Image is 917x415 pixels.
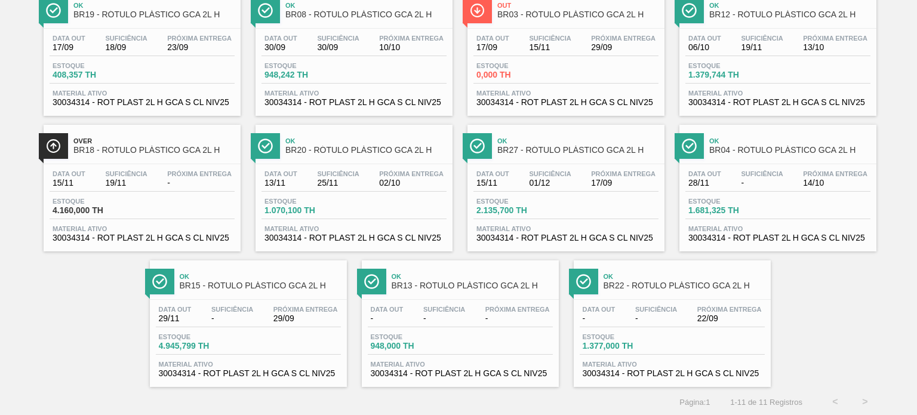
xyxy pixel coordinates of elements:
a: ÍconeOverBR18 - RÓTULO PLÁSTICO GCA 2L HData out15/11Suficiência19/11Próxima Entrega-Estoque4.160... [35,116,247,251]
span: Suficiência [105,35,147,42]
span: - [423,314,465,323]
span: 17/09 [476,43,509,52]
span: Data out [53,35,85,42]
span: 18/09 [105,43,147,52]
span: 30034314 - ROT PLAST 2L H GCA S CL NIV25 [53,98,232,107]
span: Material ativo [159,361,338,368]
span: Estoque [476,198,560,205]
span: Suficiência [529,170,571,177]
span: Próxima Entrega [591,35,656,42]
span: Data out [371,306,404,313]
span: 29/09 [273,314,338,323]
span: 30034314 - ROT PLAST 2L H GCA S CL NIV25 [264,233,444,242]
span: 2.135,700 TH [476,206,560,215]
span: BR12 - RÓTULO PLÁSTICO GCA 2L H [709,10,870,19]
span: Estoque [53,62,136,69]
span: BR04 - RÓTULO PLÁSTICO GCA 2L H [709,146,870,155]
span: 30034314 - ROT PLAST 2L H GCA S CL NIV25 [476,98,656,107]
span: Ok [180,273,341,280]
span: Suficiência [741,170,783,177]
span: BR03 - RÓTULO PLÁSTICO GCA 2L H [497,10,658,19]
span: Próxima Entrega [697,306,762,313]
span: BR27 - RÓTULO PLÁSTICO GCA 2L H [497,146,658,155]
span: 30034314 - ROT PLAST 2L H GCA S CL NIV25 [159,369,338,378]
a: ÍconeOkBR04 - RÓTULO PLÁSTICO GCA 2L HData out28/11Suficiência-Próxima Entrega14/10Estoque1.681,3... [670,116,882,251]
img: Ícone [258,139,273,153]
span: Suficiência [211,306,253,313]
span: 25/11 [317,179,359,187]
img: Ícone [46,139,61,153]
span: Próxima Entrega [803,35,867,42]
span: BR19 - RÓTULO PLÁSTICO GCA 2L H [73,10,235,19]
span: 06/10 [688,43,721,52]
span: - [211,314,253,323]
span: 14/10 [803,179,867,187]
span: Página : 1 [679,398,710,407]
span: - [583,314,616,323]
span: Material ativo [53,225,232,232]
span: Próxima Entrega [485,306,550,313]
img: Ícone [258,3,273,18]
img: Ícone [682,3,697,18]
span: 17/09 [591,179,656,187]
span: 30034314 - ROT PLAST 2L H GCA S CL NIV25 [371,369,550,378]
span: BR08 - RÓTULO PLÁSTICO GCA 2L H [285,10,447,19]
span: BR18 - RÓTULO PLÁSTICO GCA 2L H [73,146,235,155]
span: Material ativo [371,361,550,368]
span: 30034314 - ROT PLAST 2L H GCA S CL NIV25 [583,369,762,378]
span: - [485,314,550,323]
span: Estoque [264,62,348,69]
span: Suficiência [317,170,359,177]
span: - [167,179,232,187]
img: Ícone [152,274,167,289]
span: - [741,179,783,187]
span: 4.160,000 TH [53,206,136,215]
span: Estoque [264,198,348,205]
span: Suficiência [105,170,147,177]
span: Material ativo [53,90,232,97]
img: Ícone [576,274,591,289]
span: 28/11 [688,179,721,187]
span: 23/09 [167,43,232,52]
span: 22/09 [697,314,762,323]
span: Próxima Entrega [379,35,444,42]
span: 15/11 [529,43,571,52]
span: 948,242 TH [264,70,348,79]
span: Ok [709,137,870,145]
span: Suficiência [741,35,783,42]
span: Material ativo [583,361,762,368]
span: Ok [73,2,235,9]
span: Material ativo [688,90,867,97]
span: 1 - 11 de 11 Registros [728,398,802,407]
span: BR20 - RÓTULO PLÁSTICO GCA 2L H [285,146,447,155]
span: 13/10 [803,43,867,52]
span: Data out [688,170,721,177]
span: Estoque [688,62,772,69]
span: Material ativo [476,90,656,97]
span: 19/11 [105,179,147,187]
span: Data out [688,35,721,42]
span: Material ativo [476,225,656,232]
span: 30034314 - ROT PLAST 2L H GCA S CL NIV25 [476,233,656,242]
span: 30034314 - ROT PLAST 2L H GCA S CL NIV25 [264,98,444,107]
span: Suficiência [529,35,571,42]
a: ÍconeOkBR20 - RÓTULO PLÁSTICO GCA 2L HData out13/11Suficiência25/11Próxima Entrega02/10Estoque1.0... [247,116,458,251]
span: 02/10 [379,179,444,187]
span: 30/09 [264,43,297,52]
span: 1.379,744 TH [688,70,772,79]
span: 1.377,000 TH [583,342,666,351]
span: 30034314 - ROT PLAST 2L H GCA S CL NIV25 [688,98,867,107]
span: Estoque [53,198,136,205]
span: 4.945,799 TH [159,342,242,351]
span: Ok [285,2,447,9]
span: Próxima Entrega [273,306,338,313]
span: Ok [285,137,447,145]
span: - [635,314,677,323]
span: 29/11 [159,314,192,323]
span: Material ativo [688,225,867,232]
span: 408,357 TH [53,70,136,79]
span: 1.070,100 TH [264,206,348,215]
span: 29/09 [591,43,656,52]
span: 15/11 [476,179,509,187]
span: 01/12 [529,179,571,187]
